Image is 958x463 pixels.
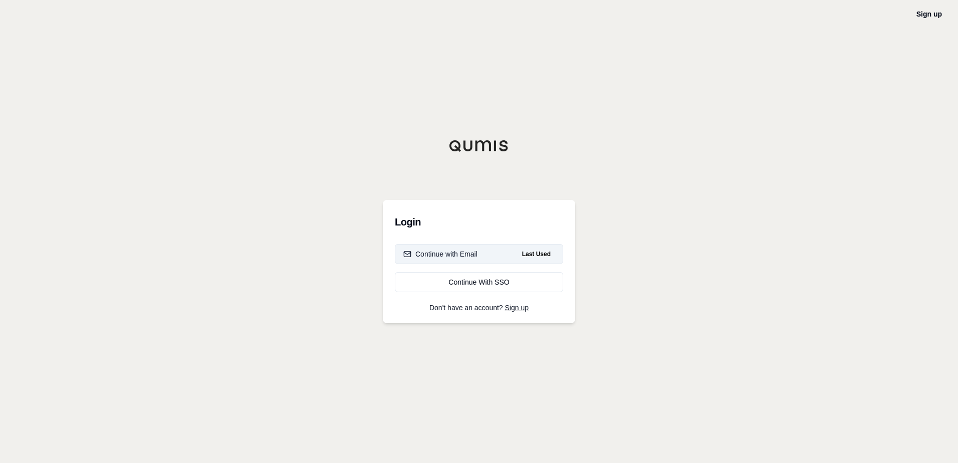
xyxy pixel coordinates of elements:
[403,249,477,259] div: Continue with Email
[518,248,555,260] span: Last Used
[916,10,942,18] a: Sign up
[449,140,509,152] img: Qumis
[505,304,529,312] a: Sign up
[395,304,563,311] p: Don't have an account?
[403,277,555,287] div: Continue With SSO
[395,272,563,292] a: Continue With SSO
[395,212,563,232] h3: Login
[395,244,563,264] button: Continue with EmailLast Used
